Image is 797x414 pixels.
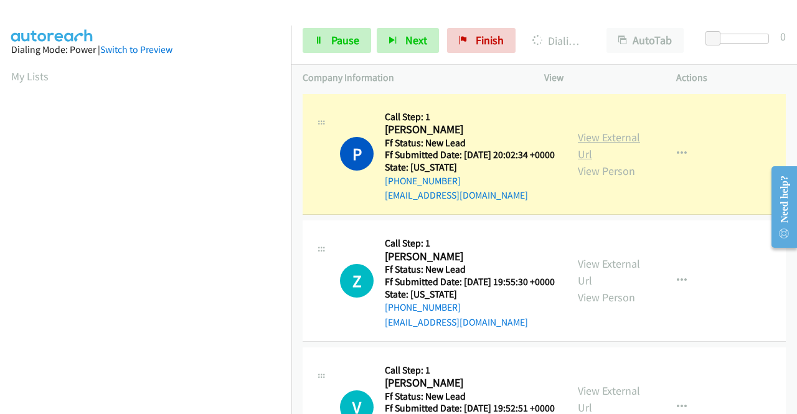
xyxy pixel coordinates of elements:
h1: P [340,137,374,171]
h5: Call Step: 1 [385,237,555,250]
button: Next [377,28,439,53]
p: Actions [676,70,786,85]
a: Pause [303,28,371,53]
a: View Person [578,164,635,178]
h5: Ff Submitted Date: [DATE] 19:55:30 +0000 [385,276,555,288]
a: Finish [447,28,516,53]
h1: Z [340,264,374,298]
a: View Person [578,290,635,304]
h5: Ff Status: New Lead [385,263,555,276]
h5: Ff Status: New Lead [385,390,555,403]
h5: Ff Submitted Date: [DATE] 20:02:34 +0000 [385,149,555,161]
span: Next [405,33,427,47]
h5: State: [US_STATE] [385,288,555,301]
h5: Ff Status: New Lead [385,137,555,149]
a: [EMAIL_ADDRESS][DOMAIN_NAME] [385,189,528,201]
div: Delay between calls (in seconds) [712,34,769,44]
div: 0 [780,28,786,45]
h2: [PERSON_NAME] [385,250,551,264]
p: Dialing [PERSON_NAME] [532,32,584,49]
a: [PHONE_NUMBER] [385,301,461,313]
h2: [PERSON_NAME] [385,123,551,137]
a: View External Url [578,130,640,161]
p: Company Information [303,70,522,85]
span: Pause [331,33,359,47]
iframe: Resource Center [762,158,797,256]
a: Switch to Preview [100,44,172,55]
span: Finish [476,33,504,47]
div: The call is yet to be attempted [340,264,374,298]
h5: State: [US_STATE] [385,161,555,174]
a: View External Url [578,256,640,288]
p: View [544,70,654,85]
a: [EMAIL_ADDRESS][DOMAIN_NAME] [385,316,528,328]
button: AutoTab [606,28,684,53]
div: Dialing Mode: Power | [11,42,280,57]
a: [PHONE_NUMBER] [385,175,461,187]
h2: [PERSON_NAME] [385,376,551,390]
a: My Lists [11,69,49,83]
h5: Call Step: 1 [385,111,555,123]
h5: Call Step: 1 [385,364,555,377]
